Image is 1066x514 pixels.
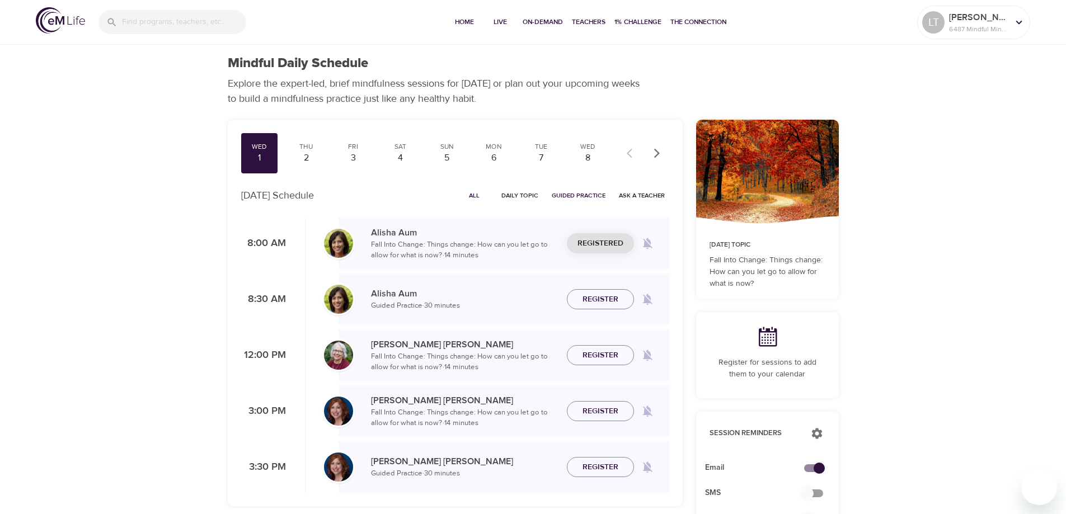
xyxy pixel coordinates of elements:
[634,230,661,257] span: Remind me when a class goes live every Wednesday at 8:00 AM
[339,152,367,164] div: 3
[36,7,85,34] img: logo
[705,487,812,499] span: SMS
[634,286,661,313] span: Remind me when a class goes live every Wednesday at 8:30 AM
[228,55,368,72] h1: Mindful Daily Schedule
[922,11,945,34] div: LT
[710,357,825,380] p: Register for sessions to add them to your calendar
[527,142,555,152] div: Tue
[324,229,353,258] img: Alisha%20Aum%208-9-21.jpg
[246,142,274,152] div: Wed
[567,401,634,422] button: Register
[371,468,558,479] p: Guided Practice · 30 minutes
[228,76,647,106] p: Explore the expert-led, brief mindfulness sessions for [DATE] or plan out your upcoming weeks to ...
[670,16,726,28] span: The Connection
[567,233,634,254] button: Registered
[705,462,812,474] span: Email
[371,455,558,468] p: [PERSON_NAME] [PERSON_NAME]
[619,190,665,201] span: Ask a Teacher
[523,16,563,28] span: On-Demand
[480,152,508,164] div: 6
[241,188,314,203] p: [DATE] Schedule
[710,240,825,250] p: [DATE] Topic
[292,152,320,164] div: 2
[583,293,618,306] span: Register
[371,351,558,373] p: Fall Into Change: Things change: How can you let go to allow for what is now? · 14 minutes
[386,152,414,164] div: 4
[1021,469,1057,505] iframe: Button to launch messaging window
[433,142,461,152] div: Sun
[122,10,246,34] input: Find programs, teachers, etc...
[241,348,286,363] p: 12:00 PM
[371,226,558,239] p: Alisha Aum
[371,239,558,261] p: Fall Into Change: Things change: How can you let go to allow for what is now? · 14 minutes
[572,16,605,28] span: Teachers
[324,285,353,314] img: Alisha%20Aum%208-9-21.jpg
[457,187,492,204] button: All
[583,348,618,362] span: Register
[324,341,353,370] img: Bernice_Moore_min.jpg
[324,452,353,482] img: Elaine_Smookler-min.jpg
[339,142,367,152] div: Fri
[487,16,514,28] span: Live
[547,187,610,204] button: Guided Practice
[949,24,1008,34] p: 6487 Mindful Minutes
[241,236,286,251] p: 8:00 AM
[371,394,558,407] p: [PERSON_NAME] [PERSON_NAME]
[371,407,558,429] p: Fall Into Change: Things change: How can you let go to allow for what is now? · 14 minutes
[574,152,602,164] div: 8
[324,397,353,426] img: Elaine_Smookler-min.jpg
[451,16,478,28] span: Home
[246,152,274,164] div: 1
[567,345,634,366] button: Register
[371,287,558,300] p: Alisha Aum
[634,398,661,425] span: Remind me when a class goes live every Wednesday at 3:00 PM
[574,142,602,152] div: Wed
[567,289,634,310] button: Register
[386,142,414,152] div: Sat
[583,404,618,418] span: Register
[614,187,669,204] button: Ask a Teacher
[634,342,661,369] span: Remind me when a class goes live every Wednesday at 12:00 PM
[501,190,538,201] span: Daily Topic
[710,254,825,290] p: Fall Into Change: Things change: How can you let go to allow for what is now?
[497,187,543,204] button: Daily Topic
[583,460,618,474] span: Register
[371,338,558,351] p: [PERSON_NAME] [PERSON_NAME]
[292,142,320,152] div: Thu
[241,292,286,307] p: 8:30 AM
[949,11,1008,24] p: [PERSON_NAME]
[577,237,623,251] span: Registered
[371,300,558,312] p: Guided Practice · 30 minutes
[634,454,661,480] span: Remind me when a class goes live every Wednesday at 3:30 PM
[552,190,605,201] span: Guided Practice
[480,142,508,152] div: Mon
[461,190,488,201] span: All
[241,404,286,419] p: 3:00 PM
[614,16,661,28] span: 1% Challenge
[433,152,461,164] div: 5
[527,152,555,164] div: 7
[241,460,286,475] p: 3:30 PM
[710,428,800,439] p: Session Reminders
[567,457,634,478] button: Register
